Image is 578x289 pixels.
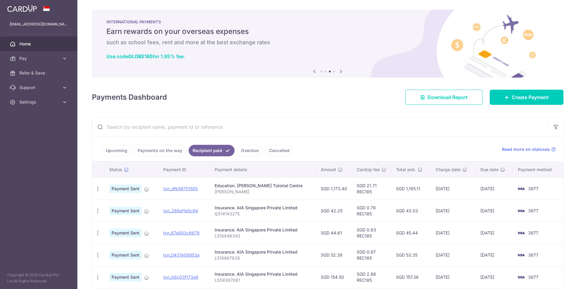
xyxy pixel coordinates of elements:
a: Use codeGLOBE185for 1.85% fee. [106,53,185,59]
span: Payment Sent [109,251,142,259]
span: Charge date [436,167,460,173]
p: L518967826 [215,255,311,261]
a: Payments on the way [134,145,186,156]
th: Payment ID [158,162,210,178]
span: Home [19,41,59,47]
span: 3877 [528,252,538,257]
td: [DATE] [476,244,513,266]
td: SGD 43.03 [391,200,431,222]
a: Recipient paid [189,145,235,156]
th: Payment method [513,162,563,178]
span: CardUp fee [357,167,380,173]
span: Due date [480,167,498,173]
span: Payment Sent [109,207,142,215]
td: [DATE] [431,222,476,244]
div: Insurance. AIA Singapore Private Limited [215,227,311,233]
span: Payment Sent [109,229,142,237]
img: Bank Card [515,229,527,237]
h5: Earn rewards on your overseas expenses [106,27,549,36]
span: Support [19,85,59,91]
td: SGD 45.44 [391,222,431,244]
img: CardUp [7,5,37,12]
img: Bank Card [515,207,527,214]
span: Refer & Save [19,70,59,76]
th: Payment details [210,162,316,178]
span: Payment Sent [109,184,142,193]
span: Read more on statuses [502,146,550,152]
p: INTERNATIONAL PAYMENTS [106,19,549,24]
td: SGD 0.78 REC185 [352,200,391,222]
span: Total amt. [396,167,416,173]
a: Create Payment [490,90,563,105]
span: Settings [19,99,59,105]
img: Bank Card [515,251,527,259]
td: SGD 53.35 [391,244,431,266]
span: Payment Sent [109,273,142,281]
td: [DATE] [476,200,513,222]
img: International Payment Banner [92,10,563,78]
p: L518848343 [215,233,311,239]
td: SGD 1,173.40 [316,178,352,200]
a: Cancelled [265,145,294,156]
p: [PERSON_NAME] [215,189,311,195]
p: L539367081 [215,277,311,283]
td: SGD 44.61 [316,222,352,244]
td: SGD 0.97 REC185 [352,244,391,266]
span: Status [109,167,122,173]
a: txn_67a883c6679 [163,230,200,235]
div: Insurance. AIA Singapore Private Limited [215,205,311,211]
a: Upcoming [102,145,131,156]
td: SGD 21.71 REC185 [352,178,391,200]
td: [DATE] [476,266,513,288]
span: Pay [19,55,59,61]
a: Download Report [405,90,482,105]
h4: Payments Dashboard [92,92,167,103]
td: SGD 52.38 [316,244,352,266]
span: 3877 [528,230,538,235]
a: txn_b6c03f173a9 [163,274,198,280]
td: SGD 157.36 [391,266,431,288]
td: SGD 42.25 [316,200,352,222]
iframe: Opens a widget where you can find more information [539,271,572,286]
td: SGD 2.86 REC185 [352,266,391,288]
span: 3877 [528,274,538,280]
td: [DATE] [431,244,476,266]
a: Overdue [237,145,263,156]
td: [DATE] [431,178,476,200]
span: 3877 [528,208,538,213]
td: SGD 154.50 [316,266,352,288]
a: txn_288ef1e5c94 [163,208,198,213]
input: Search by recipient name, payment id or reference [92,117,549,137]
div: Insurance. AIA Singapore Private Limited [215,271,311,277]
span: Create Payment [512,94,549,101]
span: Amount [321,167,336,173]
td: [DATE] [431,200,476,222]
a: txn_0437e08953a [163,252,200,257]
div: Education. [PERSON_NAME] Tutorial Centre [215,183,311,189]
p: [EMAIL_ADDRESS][DOMAIN_NAME] [10,21,68,27]
h6: such as school fees, rent and more at the best exchange rates [106,39,549,46]
td: SGD 0.83 REC185 [352,222,391,244]
td: [DATE] [476,178,513,200]
img: Bank Card [515,185,527,192]
a: txn_dfb59751505 [163,186,198,191]
b: GLOBE185 [128,53,153,59]
td: SGD 1,195.11 [391,178,431,200]
span: Download Report [427,94,468,101]
td: [DATE] [431,266,476,288]
div: Insurance. AIA Singapore Private Limited [215,249,311,255]
a: Read more on statuses [502,146,556,152]
p: Q514143275 [215,211,311,217]
img: Bank Card [515,274,527,281]
span: 3877 [528,186,538,191]
td: [DATE] [476,222,513,244]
